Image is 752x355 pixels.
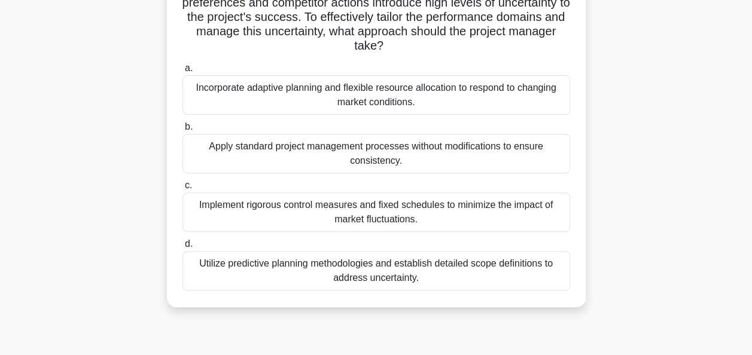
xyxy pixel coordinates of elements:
span: c. [185,180,192,190]
span: a. [185,63,193,73]
div: Utilize predictive planning methodologies and establish detailed scope definitions to address unc... [182,251,570,290]
div: Implement rigorous control measures and fixed schedules to minimize the impact of market fluctuat... [182,192,570,232]
div: Incorporate adaptive planning and flexible resource allocation to respond to changing market cond... [182,75,570,115]
div: Apply standard project management processes without modifications to ensure consistency. [182,134,570,173]
span: d. [185,238,193,249]
span: b. [185,121,193,131]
